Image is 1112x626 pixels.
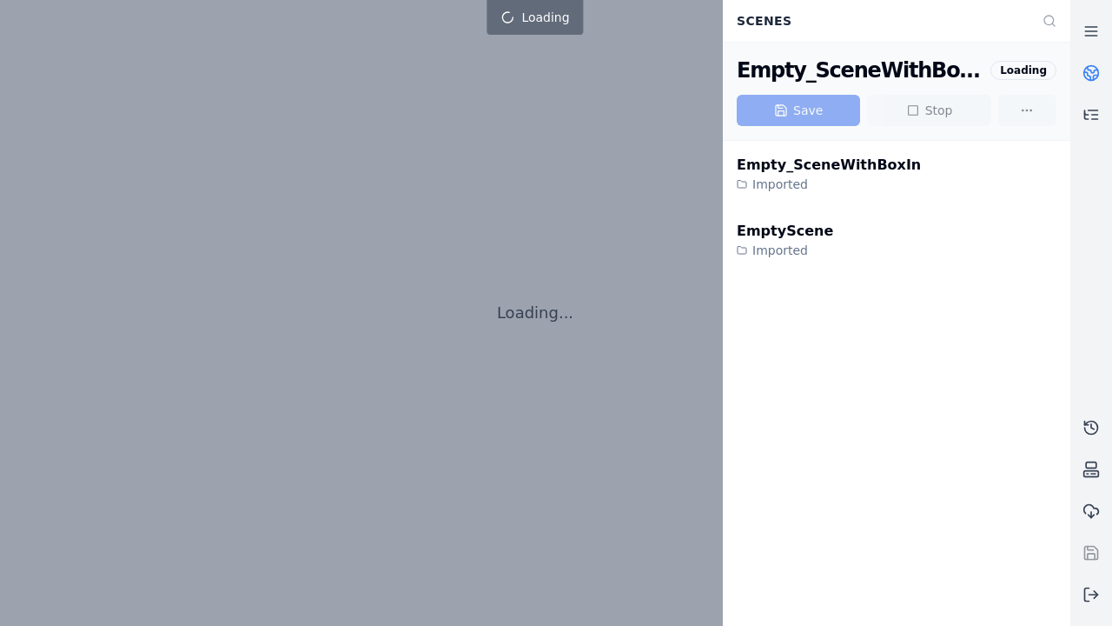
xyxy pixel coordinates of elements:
div: Imported [737,176,921,193]
div: Empty_SceneWithBoxIn [737,57,983,84]
div: Scenes [726,4,1032,37]
div: Empty_SceneWithBoxIn [737,155,921,176]
p: Loading... [497,301,573,325]
span: Loading [521,9,569,26]
div: EmptyScene [737,221,833,242]
div: Loading [990,61,1056,80]
div: Imported [737,242,833,259]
